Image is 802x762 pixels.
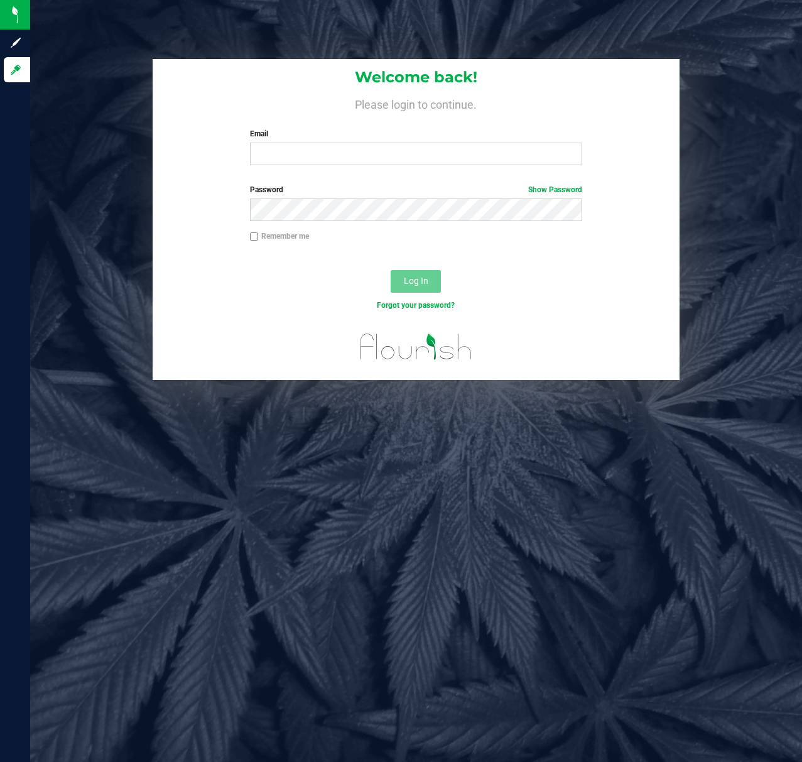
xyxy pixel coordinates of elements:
a: Forgot your password? [377,301,455,310]
a: Show Password [528,185,582,194]
h4: Please login to continue. [153,95,680,111]
input: Remember me [250,232,259,241]
label: Remember me [250,231,309,242]
h1: Welcome back! [153,69,680,85]
span: Log In [404,276,428,286]
inline-svg: Sign up [9,36,22,49]
button: Log In [391,270,441,293]
img: flourish_logo.svg [350,324,482,369]
label: Email [250,128,583,139]
span: Password [250,185,283,194]
inline-svg: Log in [9,63,22,76]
